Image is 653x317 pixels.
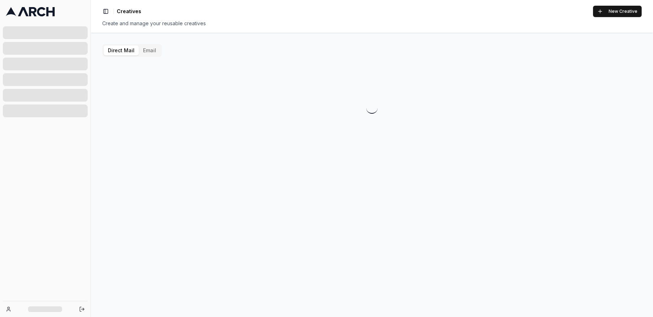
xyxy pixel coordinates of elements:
[139,45,160,55] button: Email
[117,8,141,15] nav: breadcrumb
[117,8,141,15] span: Creatives
[102,20,642,27] div: Create and manage your reusable creatives
[104,45,139,55] button: Direct Mail
[77,304,87,314] button: Log out
[593,6,642,17] button: New Creative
